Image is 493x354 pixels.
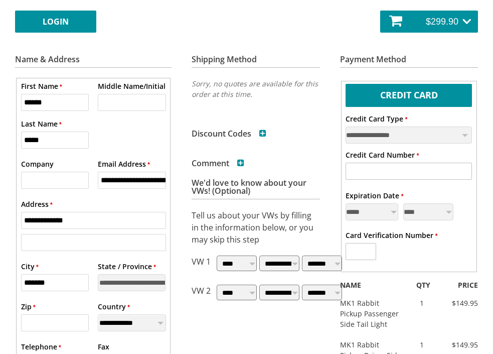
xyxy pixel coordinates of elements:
div: 1 [409,339,434,350]
div: $149.95 [434,298,485,308]
label: Country [98,301,130,312]
label: Company [21,159,54,169]
div: MK1 Rabbit Pickup Passenger Side Tail Light [333,298,409,329]
h3: Comment [192,159,244,167]
div: $149.95 [434,339,485,350]
div: NAME [333,280,409,290]
h3: Payment Method [340,55,478,68]
span: $299.90 [426,17,458,27]
label: Telephone [21,341,61,352]
p: VW 2 [192,285,211,304]
h3: Shipping Method [192,55,319,68]
label: Zip [21,301,36,312]
a: LOGIN [15,11,96,33]
h3: Discount Codes [192,130,266,138]
label: City [21,261,39,272]
p: VW 1 [192,256,211,275]
h3: Name & Address [15,55,172,68]
label: Email Address [98,159,150,169]
label: First Name [21,81,62,91]
label: State / Province [98,261,156,272]
label: Last Name [21,119,62,129]
div: PRICE [434,280,485,290]
label: Expiration Date [346,190,403,201]
label: Credit Card Number [346,150,419,160]
p: Tell us about your VWs by filling in the information below, or you may skip this step [192,209,319,246]
div: QTY [409,280,434,290]
div: 1 [409,298,434,308]
label: Card Verification Number [346,230,437,241]
label: Middle Name/Initial [98,81,166,91]
h3: We'd love to know about your VWs! (Optional) [192,179,319,199]
p: Sorry, no quotes are available for this order at this time. [192,78,319,99]
label: Address [21,199,53,209]
label: Credit Card [346,84,472,104]
label: Fax [98,341,109,352]
label: Credit Card Type [346,113,407,124]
